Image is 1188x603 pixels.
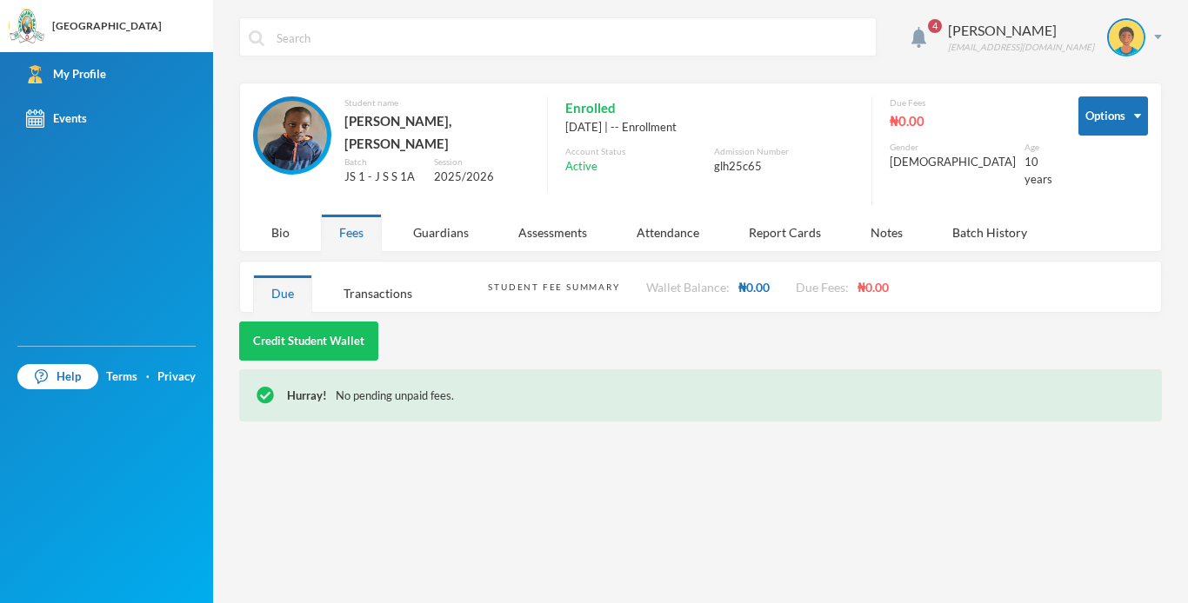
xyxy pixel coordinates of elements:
[434,156,530,169] div: Session
[738,280,770,295] span: ₦0.00
[500,214,605,251] div: Assessments
[146,368,150,386] div: ·
[26,65,106,83] div: My Profile
[565,145,705,158] div: Account Status
[1109,20,1144,55] img: STUDENT
[731,214,839,251] div: Report Cards
[253,275,312,312] div: Due
[239,321,378,361] button: Credit Student Wallet
[890,154,1016,171] div: [DEMOGRAPHIC_DATA]
[488,281,619,294] div: Student Fee Summary
[565,96,616,119] span: Enrolled
[287,388,1145,405] div: No pending unpaid fees.
[618,214,717,251] div: Attendance
[890,141,1016,154] div: Gender
[287,388,327,402] span: Hurray!
[344,109,530,156] div: [PERSON_NAME], [PERSON_NAME]
[325,275,430,312] div: Transactions
[890,109,1052,132] div: ₦0.00
[1078,96,1148,136] button: Options
[17,364,98,390] a: Help
[565,158,597,176] span: Active
[106,368,137,386] a: Terms
[395,214,487,251] div: Guardians
[934,214,1045,251] div: Batch History
[434,169,530,186] div: 2025/2026
[26,109,87,128] div: Events
[858,280,889,295] span: ₦0.00
[890,96,1052,109] div: Due Fees
[257,101,327,170] img: STUDENT
[52,18,162,34] div: [GEOGRAPHIC_DATA]
[1024,154,1052,188] div: 10 years
[948,20,1094,41] div: [PERSON_NAME]
[344,96,530,109] div: Student name
[10,10,44,44] img: logo
[344,169,421,186] div: JS 1 - J S S 1A
[344,156,421,169] div: Batch
[249,30,264,46] img: search
[321,214,382,251] div: Fees
[646,280,730,295] span: Wallet Balance:
[796,280,849,295] span: Due Fees:
[565,119,854,136] div: [DATE] | -- Enrollment
[852,214,921,251] div: Notes
[257,387,274,404] img: !
[948,41,1094,54] div: [EMAIL_ADDRESS][DOMAIN_NAME]
[714,158,854,176] div: glh25c65
[253,214,308,251] div: Bio
[714,145,854,158] div: Admission Number
[275,18,867,57] input: Search
[157,368,196,386] a: Privacy
[1024,141,1052,154] div: Age
[928,19,942,33] span: 4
